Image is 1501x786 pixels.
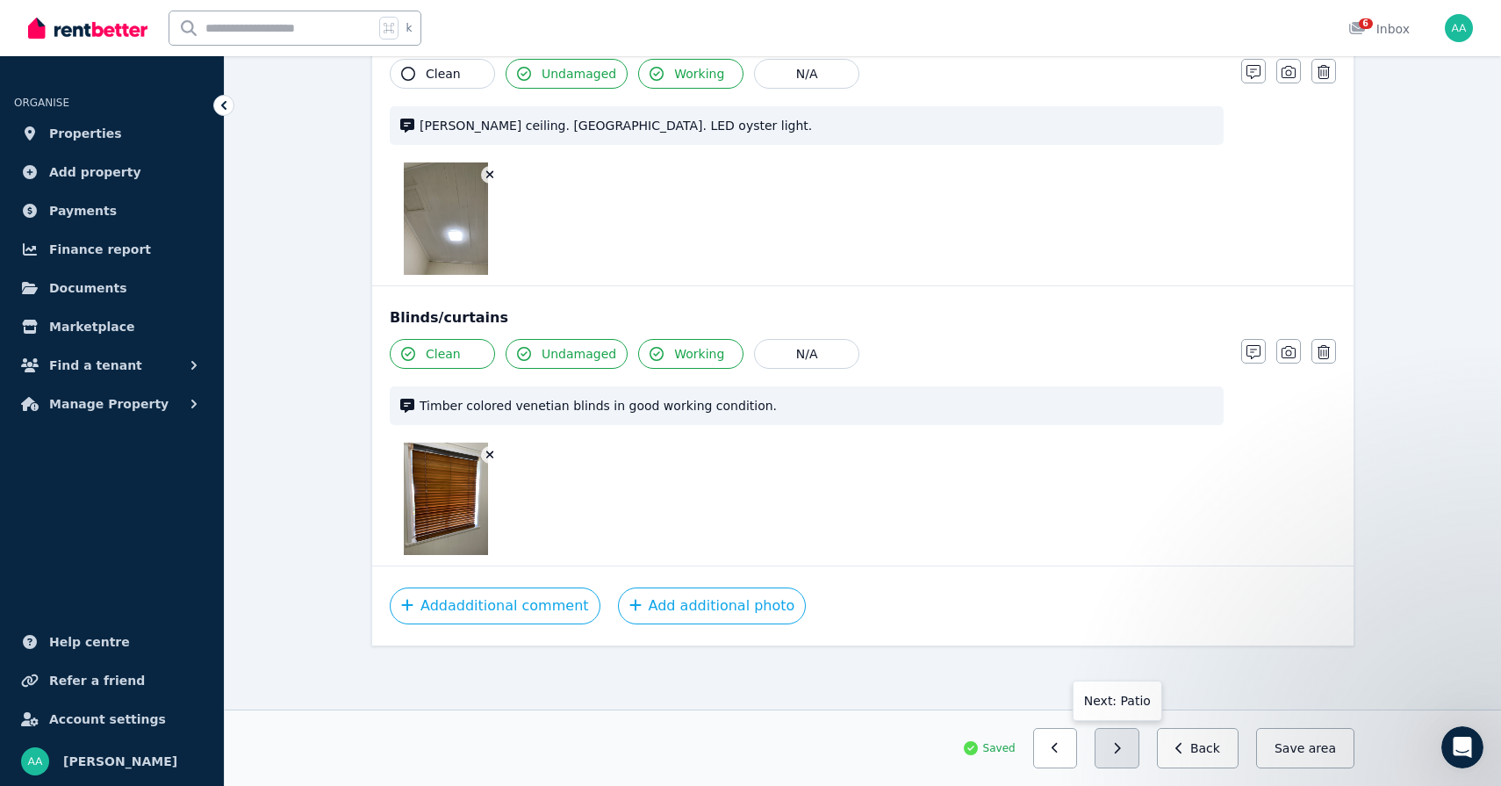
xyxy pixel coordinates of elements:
span: Clean [426,65,461,83]
img: image.jpg [404,443,488,555]
button: Add additional photo [618,588,807,624]
a: Account settings [14,702,210,737]
a: Finance report [14,232,210,267]
div: Next: Patio [1073,681,1162,721]
button: Find a tenant [14,348,210,383]
a: Add property [14,155,210,190]
span: [PERSON_NAME] [63,751,177,772]
img: RentBetter [28,15,147,41]
span: area [1309,739,1336,757]
span: Finance report [49,239,151,260]
span: 6 [1359,18,1373,29]
span: Account settings [49,709,166,730]
span: Working [674,345,724,363]
span: Undamaged [542,345,616,363]
div: Blinds/curtains [390,307,1336,328]
button: Undamaged [506,339,628,369]
a: Documents [14,270,210,306]
span: Marketplace [49,316,134,337]
span: k [406,21,412,35]
span: Help centre [49,631,130,653]
span: ORGANISE [14,97,69,109]
span: Documents [49,278,127,299]
a: Refer a friend [14,663,210,698]
div: Inbox [1348,20,1410,38]
button: Working [638,339,743,369]
button: Working [638,59,743,89]
button: Clean [390,59,495,89]
button: Addadditional comment [390,588,600,624]
a: Payments [14,193,210,228]
button: N/A [754,339,859,369]
iframe: Intercom live chat [1441,726,1483,768]
button: N/A [754,59,859,89]
button: Save area [1256,728,1354,768]
span: Saved [983,741,1016,755]
img: image.jpg [404,162,488,275]
span: Add property [49,162,141,183]
span: Find a tenant [49,355,142,376]
a: Properties [14,116,210,151]
span: Undamaged [542,65,616,83]
img: Ashlee Arndt [1445,14,1473,42]
button: Back [1157,728,1239,768]
button: Clean [390,339,495,369]
span: Working [674,65,724,83]
button: Manage Property [14,386,210,422]
span: Manage Property [49,393,169,415]
span: Refer a friend [49,670,145,691]
span: Timber colored venetian blinds in good working condition. [420,397,1213,415]
a: Marketplace [14,309,210,344]
button: Undamaged [506,59,628,89]
span: Properties [49,123,122,144]
span: [PERSON_NAME] ceiling. [GEOGRAPHIC_DATA]. LED oyster light. [420,117,1213,134]
img: Ashlee Arndt [21,747,49,775]
span: Payments [49,200,117,221]
span: Clean [426,345,461,363]
a: Help centre [14,624,210,660]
